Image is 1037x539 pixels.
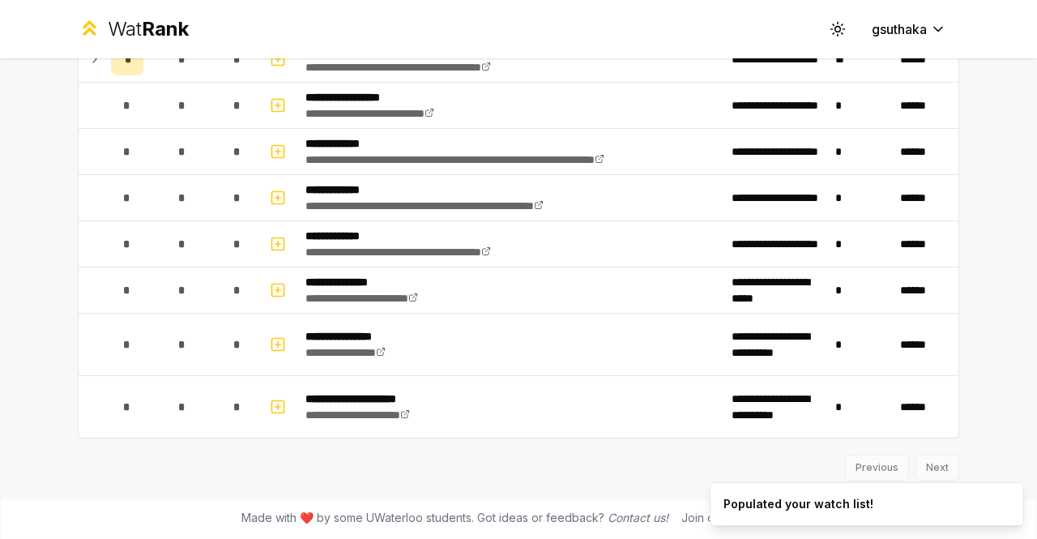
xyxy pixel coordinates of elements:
[859,15,959,44] button: gsuthaka
[681,510,771,526] div: Join our discord!
[723,496,873,512] div: Populated your watch list!
[872,19,927,39] span: gsuthaka
[608,511,668,524] a: Contact us!
[108,16,189,42] div: Wat
[241,510,668,526] span: Made with ❤️ by some UWaterloo students. Got ideas or feedback?
[142,17,189,41] span: Rank
[78,16,189,42] a: WatRank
